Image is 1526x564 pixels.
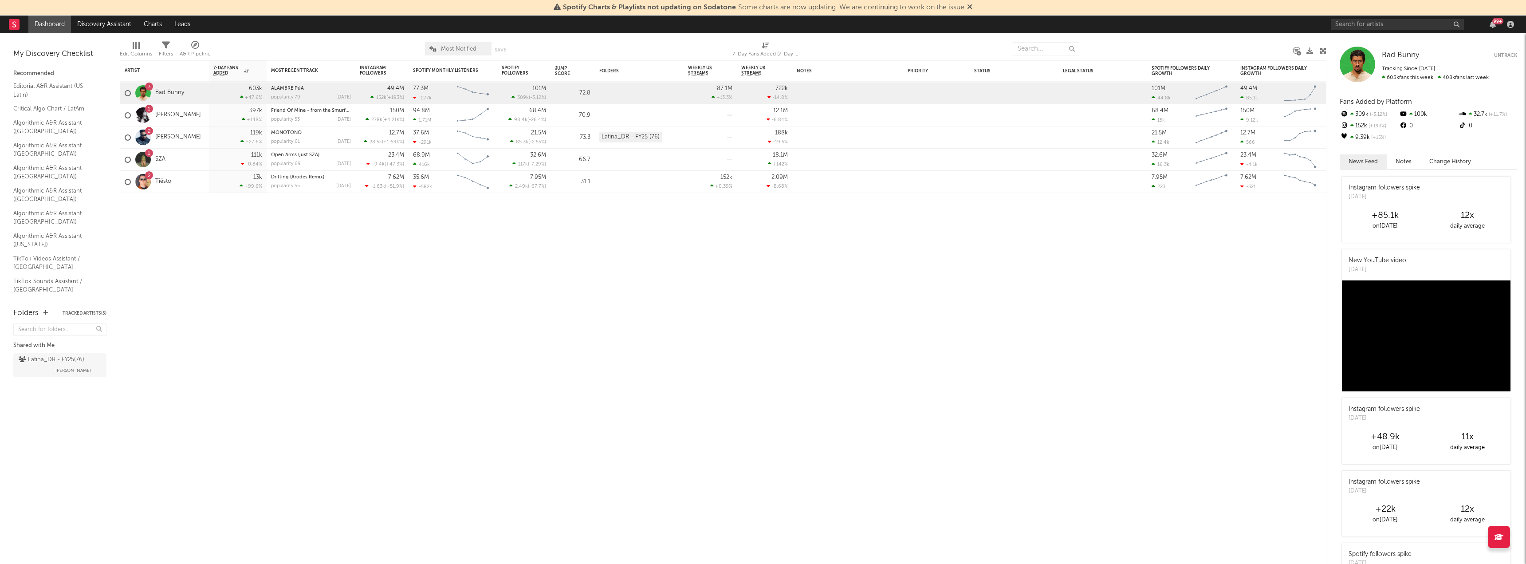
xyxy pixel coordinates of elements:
span: : Some charts are now updating. We are continuing to work on the issue [563,4,964,11]
div: 32.7k [1458,109,1517,120]
div: 101M [1152,86,1165,91]
div: 101M [532,86,546,91]
div: popularity: 79 [271,95,300,100]
a: MONÓTONO [271,130,302,135]
a: Bad Bunny [155,89,184,97]
div: A&R Pipeline [180,49,211,59]
div: daily average [1426,442,1508,453]
span: -67.7 % [529,184,545,189]
div: [DATE] [336,184,351,189]
div: 35.6M [413,174,429,180]
div: Instagram Followers Daily Growth [1240,66,1307,76]
svg: Chart title [1192,171,1231,193]
div: 85.1k [1240,95,1258,101]
div: 566 [1240,139,1255,145]
div: Status [974,68,1032,74]
div: New YouTube video [1349,256,1406,265]
div: +27.6 % [240,139,262,145]
a: TikTok Videos Assistant / [GEOGRAPHIC_DATA] [13,254,98,272]
div: 152k [1340,120,1399,132]
div: 68.4M [1152,108,1168,114]
span: +47.3 % [386,162,403,167]
div: Spotify Monthly Listeners [413,68,480,73]
button: Notes [1387,154,1420,169]
div: Shared with Me [13,340,106,351]
span: +193 % [1367,124,1386,129]
div: Instagram followers spike [1349,183,1420,193]
div: ( ) [366,117,404,122]
div: Edit Columns [120,49,152,59]
span: 117k [518,162,528,167]
a: Latina_DR - FY25(76)[PERSON_NAME] [13,353,106,377]
div: [DATE] [1349,414,1420,423]
div: ( ) [364,139,404,145]
div: 9.12k [1240,117,1258,123]
div: 7-Day Fans Added (7-Day Fans Added) [732,49,799,59]
a: Open Arms (just SZA) [271,153,319,158]
div: Most Recent Track [271,68,338,73]
div: 12.7M [1240,130,1255,136]
div: [DATE] [336,117,351,122]
div: daily average [1426,515,1508,525]
button: Change History [1420,154,1480,169]
div: Edit Columns [120,38,152,63]
div: 9.39k [1340,132,1399,143]
a: Friend Of Mine - from the Smurfs Movie Soundtrack [271,108,391,113]
span: 278k [371,118,382,122]
div: 7.62M [388,174,404,180]
div: 150M [390,108,404,114]
div: ( ) [511,95,546,100]
button: Tracked Artists(5) [63,311,106,316]
div: ( ) [370,95,404,100]
div: 16.3k [1152,162,1169,167]
div: 119k [250,130,262,136]
div: 12.1M [773,108,788,114]
div: 150M [1240,108,1255,114]
div: +47.6 % [240,95,262,100]
button: Save [495,47,506,52]
div: 12.7M [389,130,404,136]
div: 416k [413,162,430,167]
svg: Chart title [1192,104,1231,126]
div: [DATE] [336,95,351,100]
div: 12 x [1426,504,1508,515]
a: Tiësto [155,178,171,185]
span: 603k fans this week [1382,75,1433,80]
div: 7.95M [530,174,546,180]
div: -6.84 % [767,117,788,122]
div: Artist [125,68,191,73]
svg: Chart title [1280,82,1320,104]
div: Recommended [13,68,106,79]
div: 722k [775,86,788,91]
span: +51.9 % [386,184,403,189]
input: Search for folders... [13,323,106,336]
div: Latina_DR - FY25 ( 76 ) [19,355,84,365]
button: Untrack [1494,51,1517,60]
a: ALAMBRE PúA [271,86,304,91]
div: 12 x [1426,210,1508,221]
div: 603k [249,86,262,91]
div: Instagram followers spike [1349,405,1420,414]
div: 72.8 [555,88,590,99]
div: 12.4k [1152,139,1169,145]
div: A&R Pipeline [180,38,211,63]
div: Friend Of Mine - from the Smurfs Movie Soundtrack [271,108,351,113]
div: 1.71M [413,117,431,123]
div: Spotify Followers Daily Growth [1152,66,1218,76]
div: popularity: 69 [271,162,301,166]
div: 7-Day Fans Added (7-Day Fans Added) [732,38,799,63]
div: 21.5M [531,130,546,136]
a: Algorithmic A&R Assistant ([US_STATE]) [13,231,98,249]
div: daily average [1426,221,1508,232]
div: 111k [251,152,262,158]
div: 66.7 [555,154,590,165]
div: 32.6M [1152,152,1168,158]
div: Spotify Followers [502,65,533,76]
a: Algorithmic A&R Assistant ([GEOGRAPHIC_DATA]) [13,141,98,159]
a: Critical Algo Chart / LatAm [13,104,98,114]
div: 37.6M [413,130,429,136]
span: +1.69k % [383,140,403,145]
span: Spotify Charts & Playlists not updating on Sodatone [563,4,736,11]
span: Weekly UK Streams [741,65,775,76]
div: +22k [1344,504,1426,515]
